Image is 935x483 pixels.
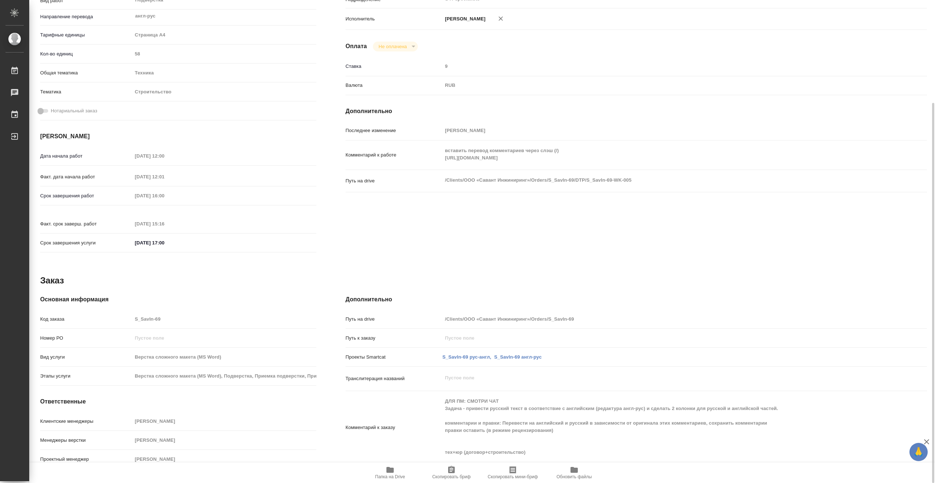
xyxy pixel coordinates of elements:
p: Клиентские менеджеры [40,418,132,425]
p: Последнее изменение [346,127,442,134]
input: Пустое поле [442,314,878,324]
input: Пустое поле [132,171,196,182]
p: Срок завершения работ [40,192,132,200]
input: Пустое поле [132,314,316,324]
p: Факт. дата начала работ [40,173,132,181]
a: S_SavIn-69 англ-рус [494,354,542,360]
input: Пустое поле [132,333,316,343]
h4: Ответственные [40,397,316,406]
input: Пустое поле [132,352,316,362]
button: 🙏 [909,443,928,461]
div: RUB [442,79,878,92]
textarea: вставить перевод комментариев через слэш (/) [URL][DOMAIN_NAME] [442,144,878,164]
button: Удалить исполнителя [493,11,509,27]
span: 🙏 [912,444,925,460]
p: [PERSON_NAME] [442,15,485,23]
p: Ставка [346,63,442,70]
div: Строительство [132,86,316,98]
div: Страница А4 [132,29,316,41]
p: Этапы услуги [40,372,132,380]
input: Пустое поле [442,333,878,343]
div: Техника [132,67,316,79]
span: Обновить файлы [557,474,592,479]
span: Нотариальный заказ [51,107,97,115]
button: Не оплачена [377,43,409,50]
h4: [PERSON_NAME] [40,132,316,141]
p: Комментарий к заказу [346,424,442,431]
p: Путь на drive [346,177,442,185]
a: S_SavIn-69 рус-англ, [442,354,491,360]
span: Папка на Drive [375,474,405,479]
button: Скопировать мини-бриф [482,463,543,483]
p: Номер РО [40,335,132,342]
p: Направление перевода [40,13,132,20]
h2: Заказ [40,275,64,286]
p: Дата начала работ [40,152,132,160]
div: Не оплачена [373,42,418,51]
p: Валюта [346,82,442,89]
p: Исполнитель [346,15,442,23]
p: Путь на drive [346,316,442,323]
h4: Основная информация [40,295,316,304]
span: Скопировать мини-бриф [488,474,538,479]
p: Транслитерация названий [346,375,442,382]
p: Менеджеры верстки [40,437,132,444]
input: Пустое поле [132,151,196,161]
h4: Дополнительно [346,107,927,116]
p: Общая тематика [40,69,132,77]
p: Кол-во единиц [40,50,132,58]
p: Проекты Smartcat [346,353,442,361]
button: Папка на Drive [359,463,421,483]
input: Пустое поле [132,435,316,445]
button: Скопировать бриф [421,463,482,483]
input: ✎ Введи что-нибудь [132,237,196,248]
input: Пустое поле [132,371,316,381]
p: Код заказа [40,316,132,323]
input: Пустое поле [442,61,878,72]
h4: Дополнительно [346,295,927,304]
span: Скопировать бриф [432,474,470,479]
p: Вид услуги [40,353,132,361]
p: Тематика [40,88,132,96]
p: Путь к заказу [346,335,442,342]
textarea: /Clients/ООО «Савант Инжиниринг»/Orders/S_SavIn-69/DTP/S_SavIn-69-WK-005 [442,174,878,186]
p: Проектный менеджер [40,456,132,463]
textarea: ДЛЯ ПМ: СМОТРИ ЧАТ Задача - привести русский текст в соответствие с английским (редактура англ-ру... [442,395,878,459]
input: Пустое поле [132,454,316,464]
p: Комментарий к работе [346,151,442,159]
input: Пустое поле [132,190,196,201]
input: Пустое поле [132,219,196,229]
p: Срок завершения услуги [40,239,132,247]
button: Обновить файлы [543,463,605,483]
p: Тарифные единицы [40,31,132,39]
h4: Оплата [346,42,367,51]
input: Пустое поле [132,416,316,426]
input: Пустое поле [132,49,316,59]
input: Пустое поле [442,125,878,136]
p: Факт. срок заверш. работ [40,220,132,228]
